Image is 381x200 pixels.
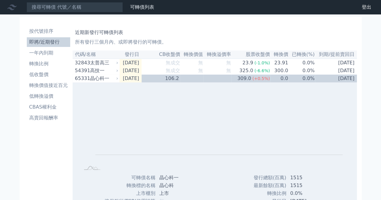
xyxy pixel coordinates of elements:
[75,59,89,66] div: 32843
[166,60,180,66] span: 無成交
[90,59,117,66] div: 太普高三
[97,182,156,189] td: 轉換標的名稱
[27,70,70,79] a: 低收盤價
[27,114,70,122] li: 高賣回報酬率
[156,174,198,182] td: 晶心科一
[315,67,357,75] td: [DATE]
[270,67,288,75] td: 300.0
[90,67,117,74] div: 高技一
[180,51,203,59] th: 轉換價值
[27,103,70,111] li: CBAS權利金
[27,71,70,78] li: 低收盤價
[288,51,315,59] th: 已轉換(%)
[247,182,286,189] td: 最新餘額(百萬)
[286,189,332,197] td: 0.0%
[27,102,70,112] a: CBAS權利金
[27,60,70,67] li: 轉換比例
[198,75,203,81] span: 無
[27,2,123,12] input: 搜尋可轉債 代號／名稱
[198,68,203,73] span: 無
[351,171,381,200] div: 聊天小工具
[27,37,70,47] a: 即將/近期發行
[270,59,288,67] td: 23.91
[252,76,270,81] span: (+0.5%)
[288,75,315,82] td: 0.0%
[315,59,357,67] td: [DATE]
[27,28,70,35] li: 按代號排序
[231,51,270,59] th: 股票收盤價
[120,51,142,59] th: 發行日
[27,48,70,58] a: 一年內到期
[75,38,354,46] p: 所有發行三個月內、或即將發行的可轉債。
[247,189,286,197] td: 轉換比例
[90,75,117,82] div: 晶心科一
[120,67,142,75] td: [DATE]
[315,75,357,82] td: [DATE]
[198,60,203,66] span: 無
[142,51,180,59] th: CB收盤價
[254,60,270,65] span: (-1.0%)
[27,113,70,123] a: 高賣回報酬率
[286,182,332,189] td: 1515
[75,75,89,82] div: 65331
[97,174,156,182] td: 可轉債名稱
[27,93,70,100] li: 低轉換溢價
[27,38,70,46] li: 即將/近期發行
[203,51,231,59] th: 轉換溢價率
[75,29,354,36] h1: 近期新發行可轉債列表
[156,189,198,197] td: 上市
[226,60,231,66] span: 無
[236,75,252,82] div: 309.0
[238,67,255,74] div: 325.0
[288,59,315,67] td: 0.0%
[351,171,381,200] iframe: Chat Widget
[164,75,180,82] div: 106.2
[288,67,315,75] td: 0.0%
[120,59,142,67] td: [DATE]
[27,26,70,36] a: 按代號排序
[357,2,376,12] a: 登出
[286,174,332,182] td: 1515
[315,51,357,59] th: 到期/提前賣回日
[247,174,286,182] td: 發行總額(百萬)
[27,59,70,69] a: 轉換比例
[270,75,288,82] td: 0.0
[27,81,70,90] a: 轉換價值接近百元
[166,68,180,73] span: 無成交
[130,4,154,10] a: 可轉債列表
[226,75,231,81] span: 無
[27,82,70,89] li: 轉換價值接近百元
[270,51,288,59] th: 轉換價
[254,68,270,73] span: (-6.6%)
[120,75,142,82] td: [DATE]
[75,67,89,74] div: 54391
[97,189,156,197] td: 上市櫃別
[90,92,343,164] g: Chart
[27,91,70,101] a: 低轉換溢價
[156,182,198,189] td: 晶心科
[241,59,255,66] div: 23.9
[27,49,70,57] li: 一年內到期
[73,51,120,59] th: 代碼/名稱
[226,68,231,73] span: 無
